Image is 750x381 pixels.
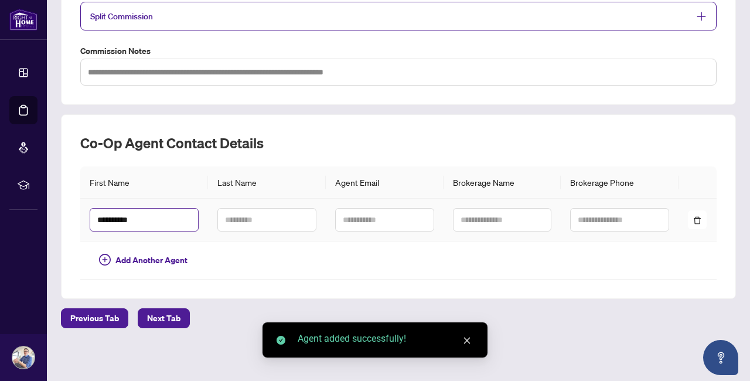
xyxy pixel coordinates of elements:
div: Split Commission [80,2,717,30]
img: Profile Icon [12,346,35,369]
button: Open asap [703,340,738,375]
button: Previous Tab [61,308,128,328]
th: Brokerage Phone [561,166,679,199]
th: Last Name [208,166,326,199]
span: Split Commission [90,11,153,22]
img: logo [9,9,37,30]
button: Next Tab [138,308,190,328]
span: plus [696,11,707,22]
th: Brokerage Name [444,166,561,199]
a: Close [461,334,473,347]
span: plus-circle [99,254,111,266]
span: Next Tab [147,309,180,328]
span: close [463,336,471,345]
th: First Name [80,166,208,199]
button: Add Another Agent [90,251,197,270]
span: check-circle [277,336,285,345]
span: Previous Tab [70,309,119,328]
span: Add Another Agent [115,254,187,267]
th: Agent Email [326,166,444,199]
div: Agent added successfully! [298,332,473,346]
span: delete [693,216,701,224]
label: Commission Notes [80,45,717,57]
h2: Co-op Agent Contact Details [80,134,717,152]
